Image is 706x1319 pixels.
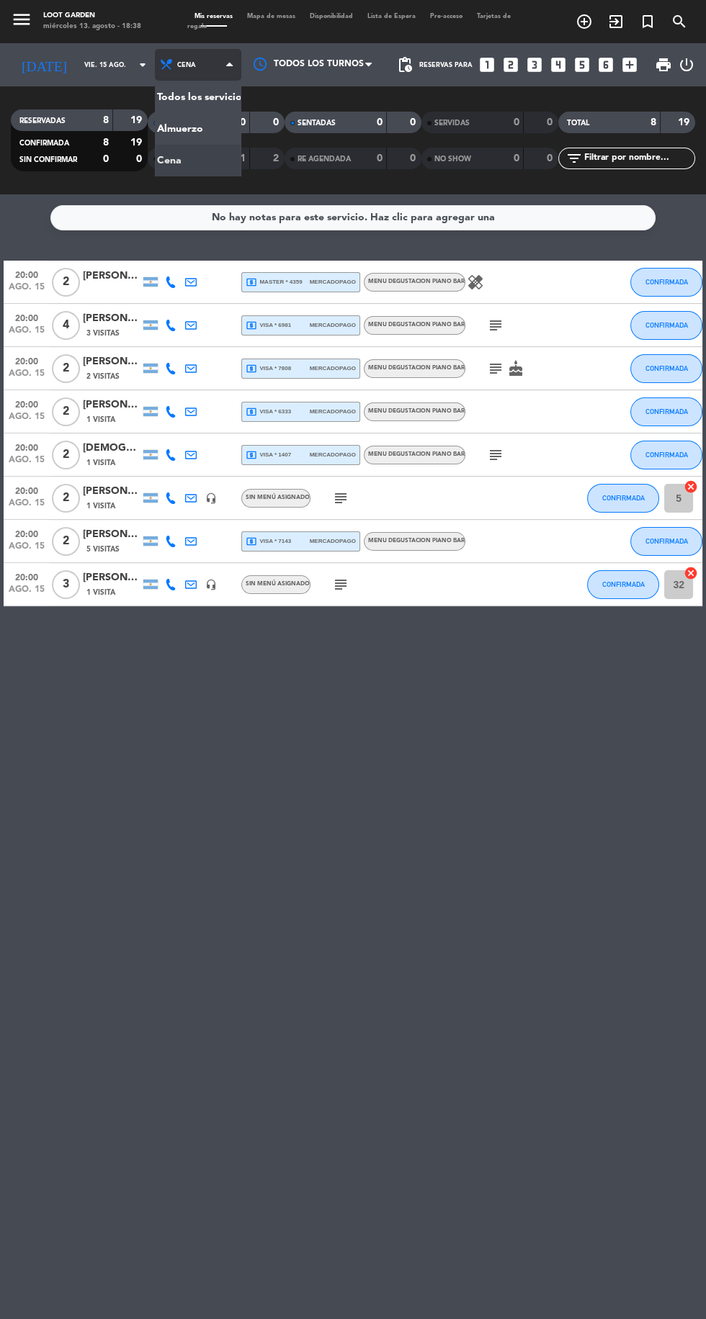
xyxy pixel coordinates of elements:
[576,13,593,30] i: add_circle_outline
[9,585,45,601] span: ago. 15
[246,406,257,418] i: local_atm
[514,153,519,163] strong: 0
[507,360,524,377] i: cake
[240,117,246,127] strong: 0
[567,120,589,127] span: TOTAL
[130,115,145,125] strong: 19
[156,113,241,145] a: Almuerzo
[671,13,688,30] i: search
[156,81,241,113] a: Todos los servicios
[630,441,702,469] button: CONFIRMADA
[368,365,465,371] span: MENU DEGUSTACION PIANO BAR
[549,55,568,74] i: looks_4
[43,11,141,22] div: Loot Garden
[9,482,45,498] span: 20:00
[246,495,310,500] span: Sin menú asignado
[377,153,383,163] strong: 0
[52,527,80,556] span: 2
[19,117,66,125] span: RESERVADAS
[332,490,349,507] i: subject
[103,154,109,164] strong: 0
[645,537,688,545] span: CONFIRMADA
[205,492,217,504] i: headset_mic
[645,408,688,415] span: CONFIRMADA
[9,282,45,299] span: ago. 15
[630,311,702,340] button: CONFIRMADA
[645,321,688,329] span: CONFIRMADA
[678,43,695,86] div: LOG OUT
[368,451,465,457] span: MENU DEGUSTACION PIANO BAR
[630,397,702,426] button: CONFIRMADA
[310,450,356,459] span: mercadopago
[86,414,115,426] span: 1 Visita
[177,61,196,69] span: Cena
[645,278,688,286] span: CONFIRMADA
[187,13,240,19] span: Mis reservas
[9,325,45,342] span: ago. 15
[487,446,504,464] i: subject
[298,156,351,163] span: RE AGENDADA
[52,268,80,297] span: 2
[467,274,484,291] i: healing
[566,150,583,167] i: filter_list
[240,13,303,19] span: Mapa de mesas
[246,449,291,461] span: visa * 1407
[52,570,80,599] span: 3
[630,527,702,556] button: CONFIRMADA
[655,56,672,73] span: print
[310,407,356,416] span: mercadopago
[583,150,694,166] input: Filtrar por nombre...
[246,276,303,288] span: master * 4359
[83,354,140,370] div: [PERSON_NAME]
[368,408,465,414] span: MENU DEGUSTACION PIANO BAR
[52,441,80,469] span: 2
[86,587,115,598] span: 1 Visita
[11,9,32,34] button: menu
[43,22,141,32] div: miércoles 13. agosto - 18:38
[83,440,140,456] div: [DEMOGRAPHIC_DATA][PERSON_NAME]
[246,276,257,288] i: local_atm
[651,117,656,127] strong: 8
[9,412,45,428] span: ago. 15
[396,56,414,73] span: pending_actions
[587,484,659,513] button: CONFIRMADA
[246,581,310,587] span: Sin menú asignado
[360,13,423,19] span: Lista de Espera
[487,317,504,334] i: subject
[246,363,257,374] i: local_atm
[645,364,688,372] span: CONFIRMADA
[103,115,109,125] strong: 8
[377,117,383,127] strong: 0
[83,483,140,500] div: [PERSON_NAME]
[596,55,615,74] i: looks_6
[103,138,109,148] strong: 8
[547,117,555,127] strong: 0
[684,566,698,580] i: cancel
[9,352,45,369] span: 20:00
[83,310,140,327] div: [PERSON_NAME]
[310,277,356,287] span: mercadopago
[83,526,140,543] div: [PERSON_NAME]
[9,541,45,558] span: ago. 15
[205,579,217,590] i: headset_mic
[573,55,591,74] i: looks_5
[246,320,257,331] i: local_atm
[368,538,465,544] span: MENU DEGUSTACION PIANO BAR
[52,311,80,340] span: 4
[410,117,419,127] strong: 0
[630,354,702,383] button: CONFIRMADA
[607,13,625,30] i: exit_to_app
[130,138,145,148] strong: 19
[423,13,470,19] span: Pre-acceso
[9,369,45,385] span: ago. 15
[11,50,77,79] i: [DATE]
[678,56,695,73] i: power_settings_new
[298,120,336,127] span: SENTADAS
[246,320,291,331] span: visa * 6981
[478,55,496,74] i: looks_one
[52,397,80,426] span: 2
[246,363,291,374] span: visa * 7808
[310,536,356,546] span: mercadopago
[501,55,520,74] i: looks_two
[83,570,140,586] div: [PERSON_NAME]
